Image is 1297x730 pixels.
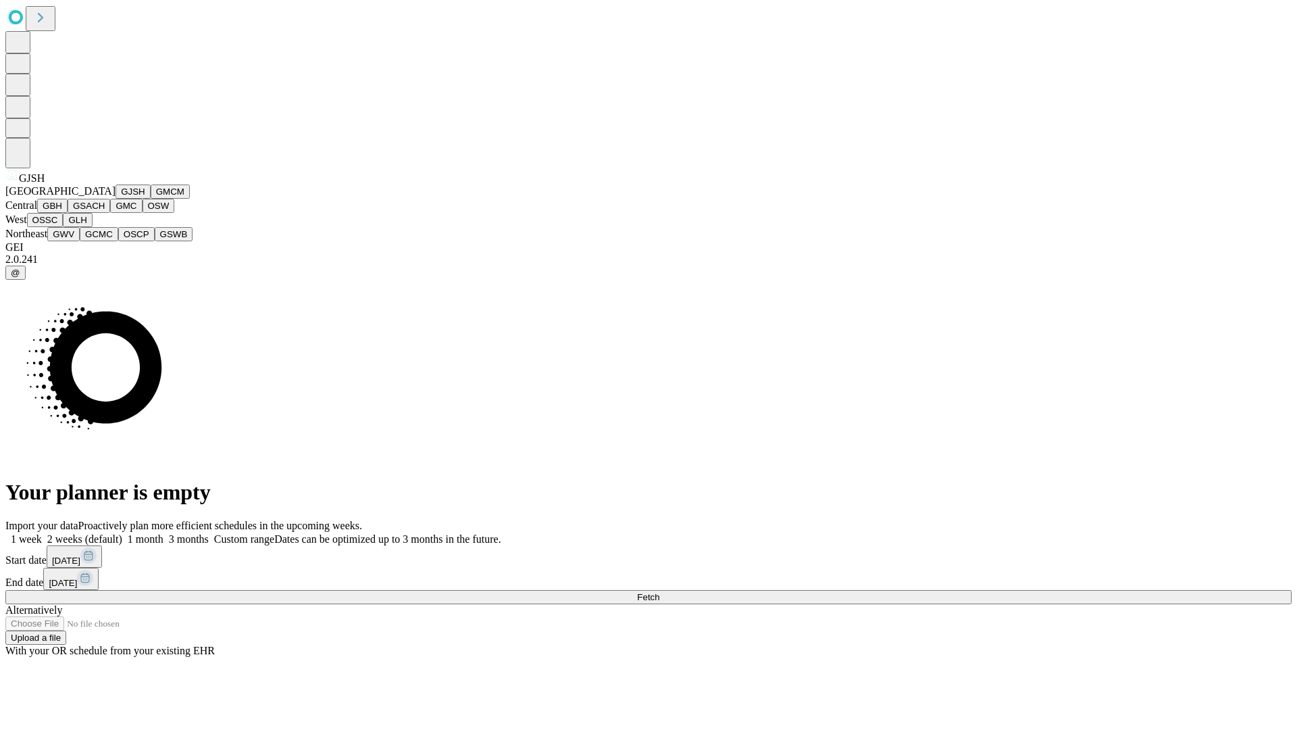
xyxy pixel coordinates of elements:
[5,590,1292,604] button: Fetch
[169,533,209,545] span: 3 months
[128,533,163,545] span: 1 month
[5,266,26,280] button: @
[5,520,78,531] span: Import your data
[68,199,110,213] button: GSACH
[80,227,118,241] button: GCMC
[5,645,215,656] span: With your OR schedule from your existing EHR
[37,199,68,213] button: GBH
[5,253,1292,266] div: 2.0.241
[63,213,92,227] button: GLH
[214,533,274,545] span: Custom range
[637,592,659,602] span: Fetch
[155,227,193,241] button: GSWB
[43,568,99,590] button: [DATE]
[11,268,20,278] span: @
[5,568,1292,590] div: End date
[5,604,62,616] span: Alternatively
[151,185,190,199] button: GMCM
[47,227,80,241] button: GWV
[116,185,151,199] button: GJSH
[49,578,77,588] span: [DATE]
[5,631,66,645] button: Upload a file
[11,533,42,545] span: 1 week
[47,545,102,568] button: [DATE]
[5,228,47,239] span: Northeast
[274,533,501,545] span: Dates can be optimized up to 3 months in the future.
[27,213,63,227] button: OSSC
[143,199,175,213] button: OSW
[5,545,1292,568] div: Start date
[47,533,122,545] span: 2 weeks (default)
[5,480,1292,505] h1: Your planner is empty
[110,199,142,213] button: GMC
[5,185,116,197] span: [GEOGRAPHIC_DATA]
[118,227,155,241] button: OSCP
[5,199,37,211] span: Central
[5,214,27,225] span: West
[19,172,45,184] span: GJSH
[78,520,362,531] span: Proactively plan more efficient schedules in the upcoming weeks.
[5,241,1292,253] div: GEI
[52,556,80,566] span: [DATE]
